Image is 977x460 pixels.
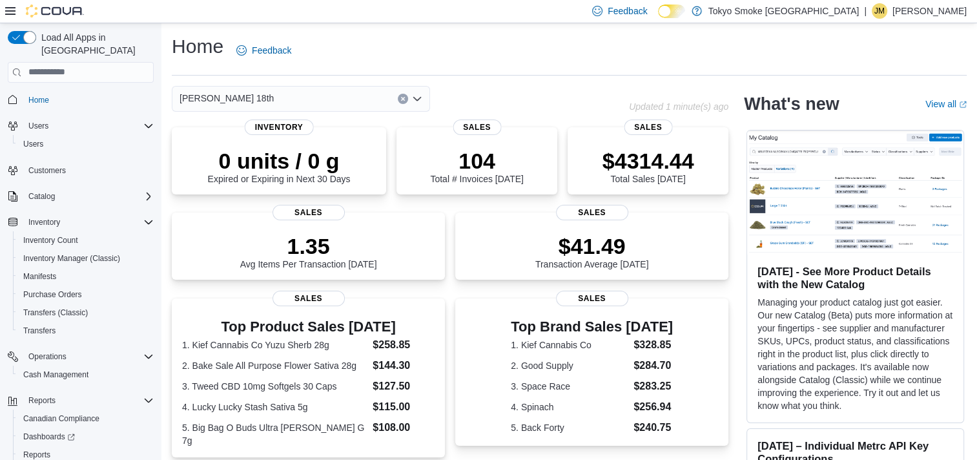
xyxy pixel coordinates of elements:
span: [PERSON_NAME] 18th [180,90,274,106]
span: Canadian Compliance [18,411,154,426]
span: Users [23,118,154,134]
span: Sales [273,205,345,220]
a: Feedback [231,37,296,63]
dd: $115.00 [373,399,435,415]
input: Dark Mode [658,5,685,18]
dt: 2. Good Supply [511,359,628,372]
button: Cash Management [13,366,159,384]
span: Inventory [245,120,314,135]
dd: $258.85 [373,337,435,353]
p: Managing your product catalog just got easier. Our new Catalog (Beta) puts more information at yo... [757,296,953,412]
span: Users [23,139,43,149]
p: Updated 1 minute(s) ago [629,101,728,112]
dd: $127.50 [373,379,435,394]
span: Inventory [23,214,154,230]
button: Inventory [3,213,159,231]
span: Catalog [28,191,55,202]
a: Canadian Compliance [18,411,105,426]
span: Inventory Count [23,235,78,246]
a: Manifests [18,269,61,284]
dt: 4. Lucky Lucky Stash Sativa 5g [182,401,367,413]
span: Cash Management [23,370,88,380]
div: Transaction Average [DATE] [535,233,649,269]
span: Inventory Count [18,233,154,248]
span: Dashboards [23,432,75,442]
span: Dark Mode [658,18,659,19]
span: Load All Apps in [GEOGRAPHIC_DATA] [36,31,154,57]
dd: $284.70 [633,358,673,373]
dt: 3. Tweed CBD 10mg Softgels 30 Caps [182,380,367,393]
button: Users [23,118,54,134]
p: $4314.44 [602,148,694,174]
span: Sales [453,120,501,135]
a: Purchase Orders [18,287,87,302]
h2: What's new [744,94,839,114]
span: Reports [23,393,154,408]
dd: $240.75 [633,420,673,435]
button: Users [13,135,159,153]
dt: 1. Kief Cannabis Co [511,339,628,351]
a: Inventory Manager (Classic) [18,251,125,266]
dt: 5. Back Forty [511,421,628,434]
div: Jordan McDonald [872,3,887,19]
button: Catalog [23,189,60,204]
button: Operations [23,349,72,364]
span: Reports [28,395,56,406]
dt: 1. Kief Cannabis Co Yuzu Sherb 28g [182,339,367,351]
div: Total Sales [DATE] [602,148,694,184]
a: Cash Management [18,367,94,382]
button: Home [3,90,159,109]
span: Reports [23,450,50,460]
button: Catalog [3,187,159,205]
dd: $283.25 [633,379,673,394]
span: Sales [556,205,628,220]
button: Users [3,117,159,135]
p: $41.49 [535,233,649,259]
span: Users [28,121,48,131]
span: Transfers (Classic) [18,305,154,320]
span: Canadian Compliance [23,413,99,424]
dt: 4. Spinach [511,401,628,413]
span: Feedback [252,44,291,57]
a: Transfers [18,323,61,339]
a: Dashboards [13,428,159,446]
p: [PERSON_NAME] [892,3,967,19]
button: Customers [3,161,159,180]
a: Inventory Count [18,233,83,248]
h3: Top Brand Sales [DATE] [511,319,673,335]
span: Dashboards [18,429,154,444]
dd: $144.30 [373,358,435,373]
p: 1.35 [240,233,377,259]
span: Manifests [23,271,56,282]
button: Operations [3,348,159,366]
button: Inventory Manager (Classic) [13,249,159,267]
a: Users [18,136,48,152]
span: Home [23,92,154,108]
span: Purchase Orders [18,287,154,302]
span: Home [28,95,49,105]
span: Manifests [18,269,154,284]
h3: Top Product Sales [DATE] [182,319,435,335]
button: Purchase Orders [13,286,159,304]
h1: Home [172,34,223,59]
span: Transfers [18,323,154,339]
svg: External link [959,101,967,109]
div: Avg Items Per Transaction [DATE] [240,233,377,269]
dd: $108.00 [373,420,435,435]
a: Dashboards [18,429,80,444]
h3: [DATE] - See More Product Details with the New Catalog [757,265,953,291]
p: Tokyo Smoke [GEOGRAPHIC_DATA] [708,3,859,19]
span: Catalog [23,189,154,204]
span: Users [18,136,154,152]
a: Customers [23,163,71,178]
dt: 2. Bake Sale All Purpose Flower Sativa 28g [182,359,367,372]
span: Inventory Manager (Classic) [18,251,154,266]
p: 0 units / 0 g [208,148,351,174]
span: Inventory Manager (Classic) [23,253,120,264]
button: Transfers [13,322,159,340]
dd: $256.94 [633,399,673,415]
span: Operations [23,349,154,364]
span: Sales [556,291,628,306]
span: JM [874,3,885,19]
button: Inventory [23,214,65,230]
